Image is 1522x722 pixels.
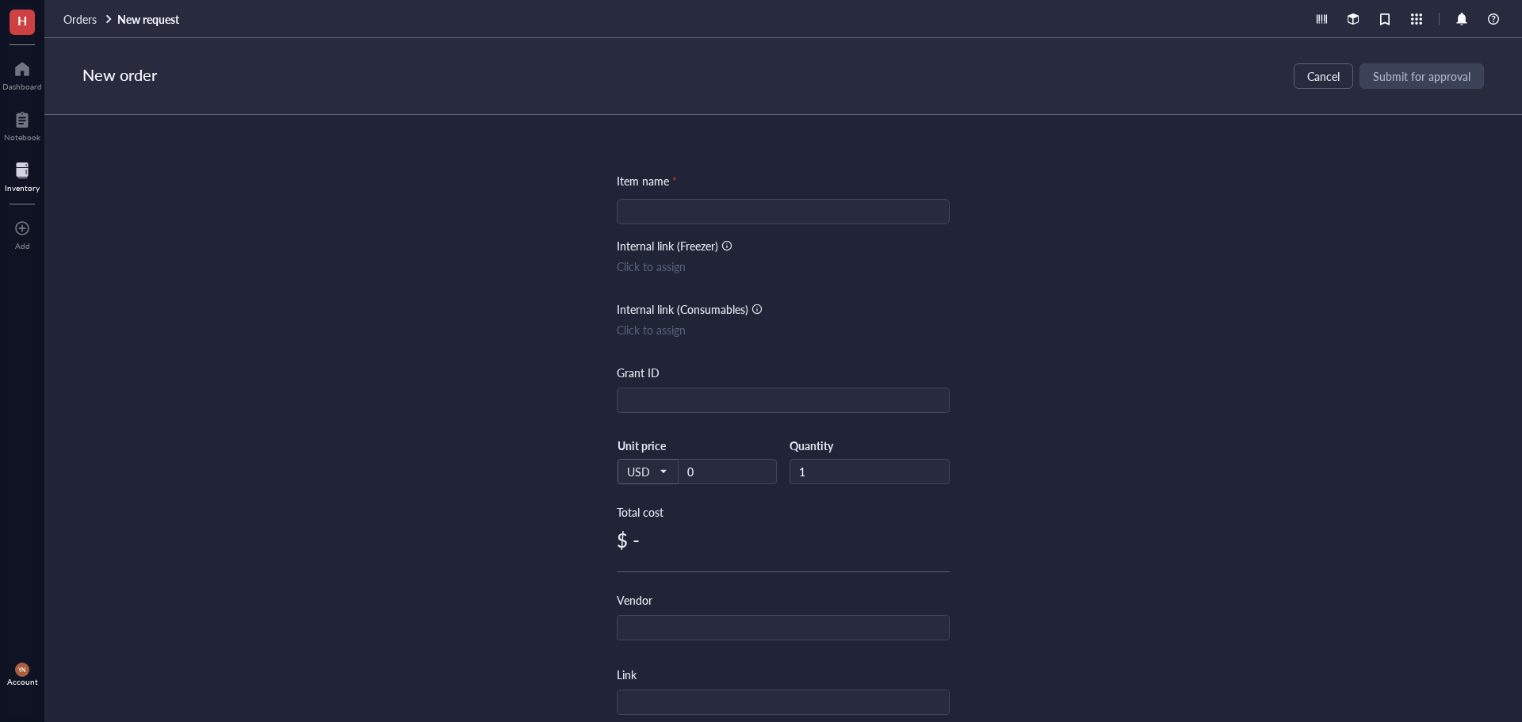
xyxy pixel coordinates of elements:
[617,172,677,189] div: Item name
[2,82,42,91] div: Dashboard
[617,300,748,318] div: Internal link (Consumables)
[618,438,717,453] div: Unit price
[7,677,38,686] div: Account
[617,364,660,381] div: Grant ID
[117,12,182,26] a: New request
[790,438,950,453] div: Quantity
[627,464,666,479] span: USD
[1307,70,1340,82] span: Cancel
[1359,63,1484,89] button: Submit for approval
[63,12,114,26] a: Orders
[617,666,637,683] div: Link
[2,56,42,91] a: Dashboard
[82,63,157,89] div: New order
[617,237,718,254] div: Internal link (Freezer)
[617,503,950,521] div: Total cost
[18,667,26,674] span: YN
[617,527,950,552] div: $ -
[63,11,97,27] span: Orders
[617,258,950,275] div: Click to assign
[617,591,652,609] div: Vendor
[5,183,40,193] div: Inventory
[617,321,950,338] div: Click to assign
[15,241,30,250] div: Add
[17,10,27,30] span: H
[5,158,40,193] a: Inventory
[1294,63,1353,89] button: Cancel
[4,107,40,142] a: Notebook
[4,132,40,142] div: Notebook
